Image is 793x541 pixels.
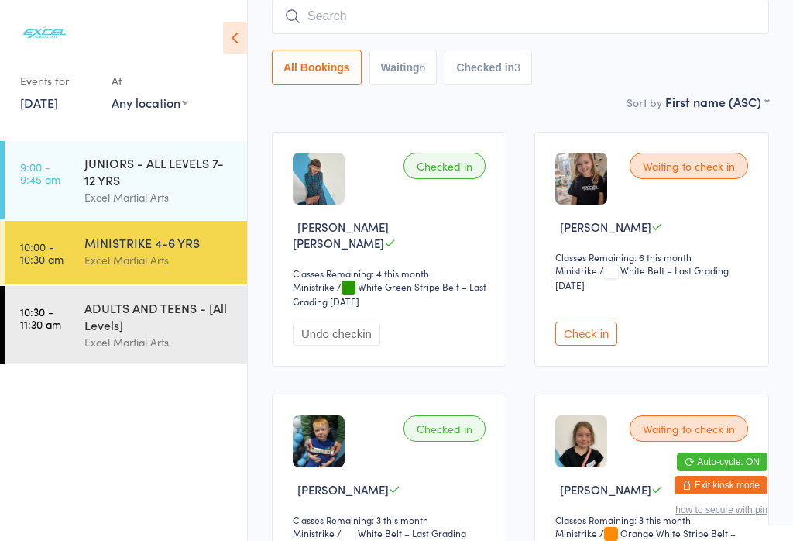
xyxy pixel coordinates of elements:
a: 9:00 -9:45 amJUNIORS - ALL LEVELS 7-12 YRSExcel Martial Arts [5,141,247,219]
button: All Bookings [272,50,362,85]
span: / White Belt – Last Grading [DATE] [555,264,729,291]
div: Classes Remaining: 3 this month [293,513,490,526]
button: Exit kiosk mode [675,476,767,494]
div: Classes Remaining: 4 this month [293,267,490,280]
span: [PERSON_NAME] [560,481,651,498]
div: 6 [420,61,426,74]
div: Classes Remaining: 6 this month [555,250,753,264]
div: Ministrike [293,280,335,293]
a: [DATE] [20,94,58,111]
div: 3 [514,61,520,74]
div: Excel Martial Arts [84,188,234,206]
img: image1752601724.png [555,153,607,205]
div: Events for [20,68,96,94]
button: Auto-cycle: ON [677,453,767,471]
div: Checked in [403,153,486,179]
div: MINISTRIKE 4-6 YRS [84,234,234,251]
div: At [112,68,188,94]
img: image1716917833.png [555,415,607,467]
label: Sort by [627,95,662,110]
div: Checked in [403,415,486,442]
div: Waiting to check in [630,153,748,179]
span: [PERSON_NAME] [PERSON_NAME] [293,219,389,251]
div: Waiting to check in [630,415,748,442]
time: 9:00 - 9:45 am [20,160,60,185]
div: JUNIORS - ALL LEVELS 7-12 YRS [84,154,234,188]
div: Ministrike [555,264,597,277]
button: how to secure with pin [675,505,767,515]
button: Check in [555,322,617,346]
img: image1720541816.png [293,153,345,205]
span: / White Green Stripe Belt – Last Grading [DATE] [293,280,486,308]
button: Undo checkin [293,322,380,346]
span: [PERSON_NAME] [560,219,651,235]
div: ADULTS AND TEENS - [All Levels] [84,299,234,333]
div: Any location [112,94,188,111]
button: Waiting6 [369,50,438,85]
div: Ministrike [555,526,597,539]
time: 10:00 - 10:30 am [20,240,64,265]
div: Excel Martial Arts [84,251,234,269]
div: Ministrike [293,526,335,539]
time: 10:30 - 11:30 am [20,305,61,330]
span: [PERSON_NAME] [297,481,389,498]
img: image1758906916.png [293,415,345,467]
a: 10:00 -10:30 amMINISTRIKE 4-6 YRSExcel Martial Arts [5,221,247,284]
img: Excel Martial Arts [15,12,74,53]
a: 10:30 -11:30 amADULTS AND TEENS - [All Levels]Excel Martial Arts [5,286,247,364]
div: Excel Martial Arts [84,333,234,351]
button: Checked in3 [445,50,532,85]
div: First name (ASC) [665,93,769,110]
div: Classes Remaining: 3 this month [555,513,753,526]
